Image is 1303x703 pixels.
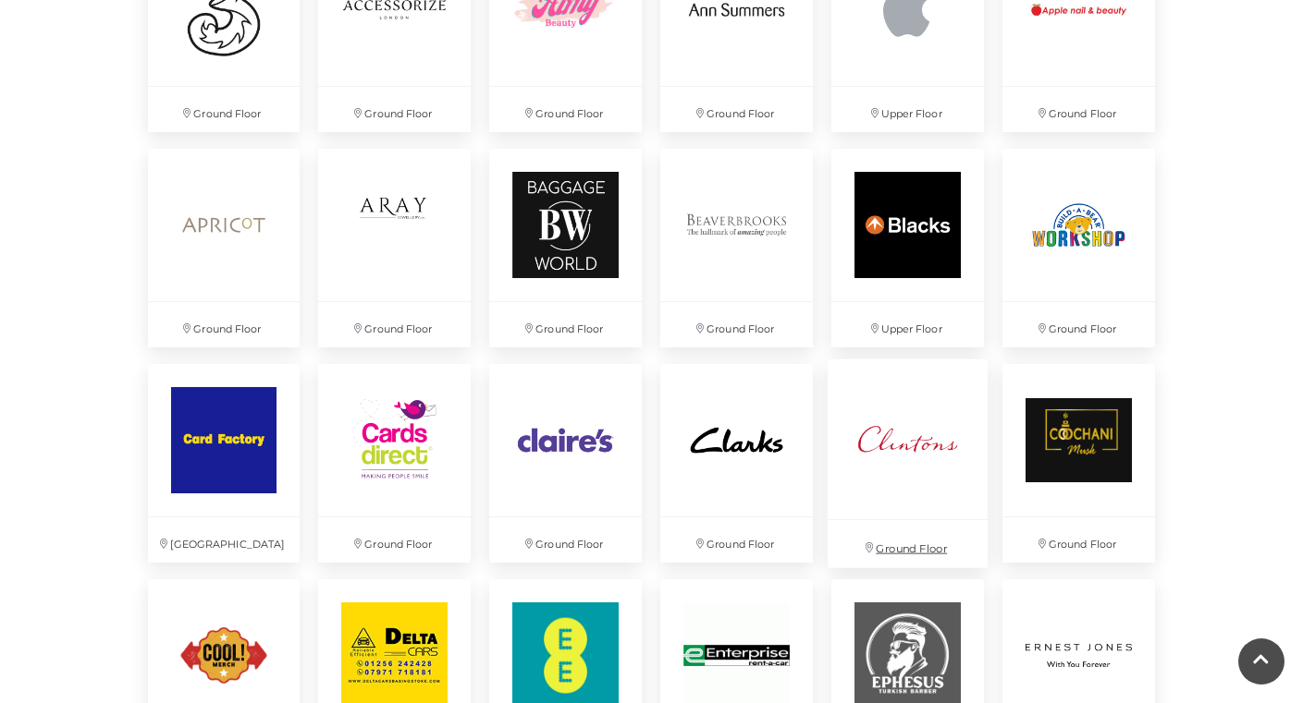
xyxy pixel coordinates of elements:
p: Ground Floor [148,302,301,347]
a: Ground Floor [309,139,480,357]
a: Ground Floor [651,139,822,357]
a: Ground Floor [480,139,651,357]
a: Upper Floor [822,139,993,357]
p: Ground Floor [489,87,642,132]
p: Ground Floor [148,87,301,132]
p: Ground Floor [318,87,471,132]
p: Ground Floor [1002,87,1155,132]
p: Ground Floor [489,517,642,563]
a: Ground Floor [651,355,822,572]
a: Ground Floor [818,349,998,577]
a: Ground Floor [139,139,310,357]
p: Ground Floor [489,302,642,347]
a: Ground Floor [309,355,480,572]
a: Ground Floor [993,355,1164,572]
p: Ground Floor [660,517,813,563]
a: Ground Floor [993,139,1164,357]
p: Ground Floor [1002,302,1155,347]
a: [GEOGRAPHIC_DATA] [139,355,310,572]
p: Upper Floor [831,302,984,347]
p: [GEOGRAPHIC_DATA] [148,517,301,563]
p: Ground Floor [318,517,471,563]
p: Ground Floor [660,302,813,347]
p: Ground Floor [1002,517,1155,563]
p: Ground Floor [828,520,988,567]
p: Upper Floor [831,87,984,132]
p: Ground Floor [660,87,813,132]
a: Ground Floor [480,355,651,572]
p: Ground Floor [318,302,471,347]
